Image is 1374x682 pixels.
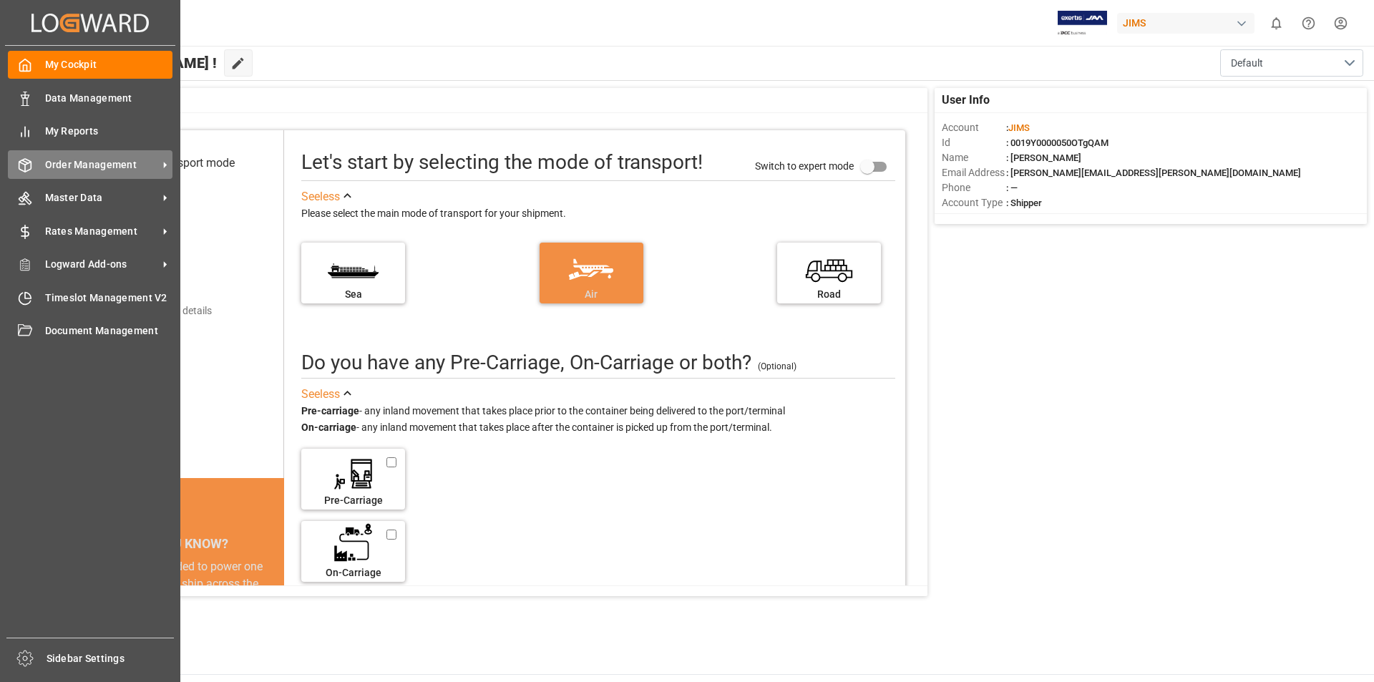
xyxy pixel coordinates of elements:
[45,157,158,172] span: Order Management
[1117,13,1254,34] div: JIMS
[47,651,175,666] span: Sidebar Settings
[1006,137,1109,148] span: : 0019Y0000050OTgQAM
[1231,56,1263,71] span: Default
[301,405,359,416] strong: Pre-carriage
[301,188,340,205] div: See less
[308,287,398,302] div: Sea
[547,287,636,302] div: Air
[942,165,1006,180] span: Email Address
[45,257,158,272] span: Logward Add-ons
[94,558,267,661] div: The energy needed to power one large container ship across the ocean in a single day is the same ...
[386,528,396,541] input: On-Carriage
[45,323,173,338] span: Document Management
[45,124,173,139] span: My Reports
[942,135,1006,150] span: Id
[755,160,854,171] span: Switch to expert mode
[1006,152,1081,163] span: : [PERSON_NAME]
[301,348,751,378] div: Do you have any Pre-Carriage, On-Carriage or both? (optional)
[264,558,284,678] button: next slide / item
[301,147,703,177] div: Let's start by selecting the mode of transport!
[301,403,895,437] div: - any inland movement that takes place prior to the container being delivered to the port/termina...
[8,117,172,145] a: My Reports
[386,456,396,469] input: Pre-Carriage
[1006,198,1042,208] span: : Shipper
[8,51,172,79] a: My Cockpit
[1117,9,1260,36] button: JIMS
[59,49,217,77] span: Hello [PERSON_NAME] !
[77,528,284,558] div: DID YOU KNOW?
[301,386,340,403] div: See less
[308,493,398,508] div: Pre-Carriage
[1292,7,1325,39] button: Help Center
[1006,182,1018,193] span: : —
[45,91,173,106] span: Data Management
[942,120,1006,135] span: Account
[1220,49,1363,77] button: open menu
[1006,122,1030,133] span: :
[308,565,398,580] div: On-Carriage
[45,190,158,205] span: Master Data
[942,195,1006,210] span: Account Type
[1008,122,1030,133] span: JIMS
[8,283,172,311] a: Timeslot Management V2
[1006,167,1301,178] span: : [PERSON_NAME][EMAIL_ADDRESS][PERSON_NAME][DOMAIN_NAME]
[1058,11,1107,36] img: Exertis%20JAM%20-%20Email%20Logo.jpg_1722504956.jpg
[784,287,874,302] div: Road
[301,422,356,433] strong: On-carriage
[758,360,796,373] div: (Optional)
[1260,7,1292,39] button: show 0 new notifications
[942,180,1006,195] span: Phone
[8,84,172,112] a: Data Management
[942,92,990,109] span: User Info
[301,205,895,223] div: Please select the main mode of transport for your shipment.
[942,150,1006,165] span: Name
[45,57,173,72] span: My Cockpit
[45,291,173,306] span: Timeslot Management V2
[45,224,158,239] span: Rates Management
